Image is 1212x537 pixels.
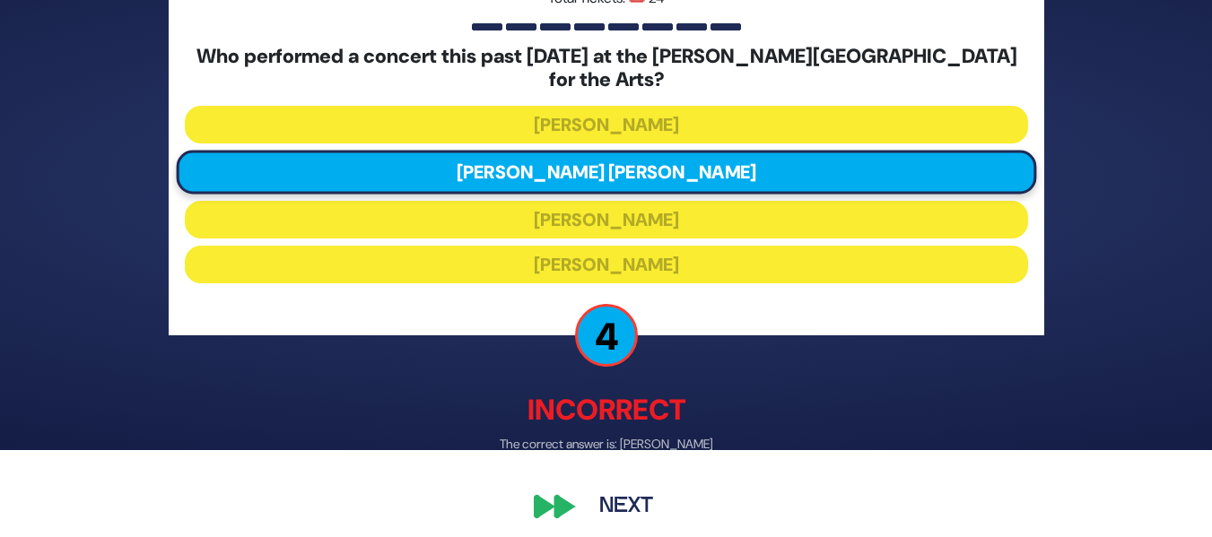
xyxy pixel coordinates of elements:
button: [PERSON_NAME] [185,201,1028,238]
button: Next [574,486,678,527]
button: [PERSON_NAME] [PERSON_NAME] [176,151,1036,195]
h5: Who performed a concert this past [DATE] at the [PERSON_NAME][GEOGRAPHIC_DATA] for the Arts? [185,44,1028,91]
p: 4 [575,304,638,367]
button: [PERSON_NAME] [185,106,1028,143]
p: The correct answer is: [PERSON_NAME] [169,435,1044,454]
button: [PERSON_NAME] [185,246,1028,283]
p: Incorrect [169,388,1044,431]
